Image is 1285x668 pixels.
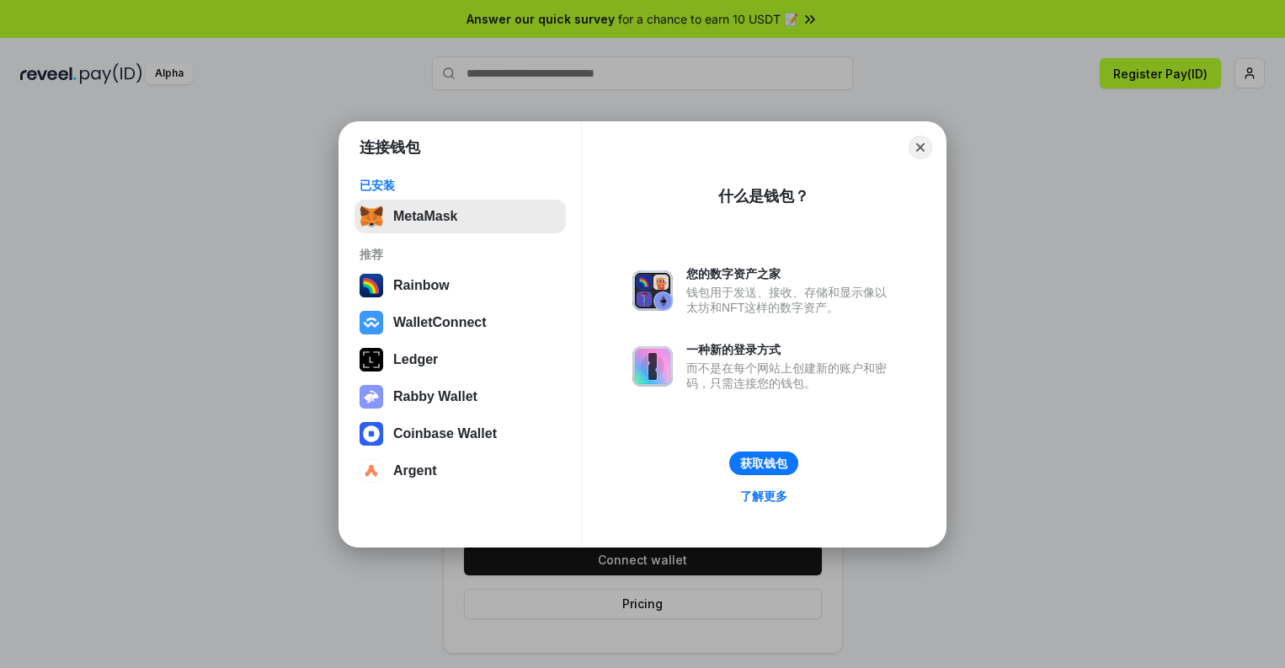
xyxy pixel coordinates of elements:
img: svg+xml,%3Csvg%20xmlns%3D%22http%3A%2F%2Fwww.w3.org%2F2000%2Fsvg%22%20fill%3D%22none%22%20viewBox... [360,385,383,409]
button: Coinbase Wallet [355,417,566,451]
div: WalletConnect [393,315,487,330]
button: Rainbow [355,269,566,302]
img: svg+xml,%3Csvg%20width%3D%2228%22%20height%3D%2228%22%20viewBox%3D%220%200%2028%2028%22%20fill%3D... [360,459,383,483]
div: 钱包用于发送、接收、存储和显示像以太坊和NFT这样的数字资产。 [686,285,895,315]
button: Ledger [355,343,566,377]
button: Argent [355,454,566,488]
button: WalletConnect [355,306,566,339]
div: 了解更多 [740,489,787,504]
div: 什么是钱包？ [718,186,809,206]
div: 获取钱包 [740,456,787,471]
a: 了解更多 [730,485,797,507]
button: MetaMask [355,200,566,233]
div: Coinbase Wallet [393,426,497,441]
img: svg+xml,%3Csvg%20width%3D%22120%22%20height%3D%22120%22%20viewBox%3D%220%200%20120%20120%22%20fil... [360,274,383,297]
div: Rabby Wallet [393,389,477,404]
div: MetaMask [393,209,457,224]
div: 已安装 [360,178,561,193]
div: Rainbow [393,278,450,293]
img: svg+xml,%3Csvg%20width%3D%2228%22%20height%3D%2228%22%20viewBox%3D%220%200%2028%2028%22%20fill%3D... [360,422,383,446]
h1: 连接钱包 [360,137,420,158]
button: Rabby Wallet [355,380,566,414]
div: 推荐 [360,247,561,262]
div: 一种新的登录方式 [686,342,895,357]
img: svg+xml,%3Csvg%20width%3D%2228%22%20height%3D%2228%22%20viewBox%3D%220%200%2028%2028%22%20fill%3D... [360,311,383,334]
img: svg+xml,%3Csvg%20xmlns%3D%22http%3A%2F%2Fwww.w3.org%2F2000%2Fsvg%22%20width%3D%2228%22%20height%3... [360,348,383,371]
div: Argent [393,463,437,478]
button: Close [909,136,932,159]
img: svg+xml,%3Csvg%20xmlns%3D%22http%3A%2F%2Fwww.w3.org%2F2000%2Fsvg%22%20fill%3D%22none%22%20viewBox... [632,270,673,311]
img: svg+xml,%3Csvg%20xmlns%3D%22http%3A%2F%2Fwww.w3.org%2F2000%2Fsvg%22%20fill%3D%22none%22%20viewBox... [632,346,673,387]
div: 您的数字资产之家 [686,266,895,281]
img: svg+xml,%3Csvg%20fill%3D%22none%22%20height%3D%2233%22%20viewBox%3D%220%200%2035%2033%22%20width%... [360,205,383,228]
div: Ledger [393,352,438,367]
button: 获取钱包 [729,452,798,475]
div: 而不是在每个网站上创建新的账户和密码，只需连接您的钱包。 [686,361,895,391]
